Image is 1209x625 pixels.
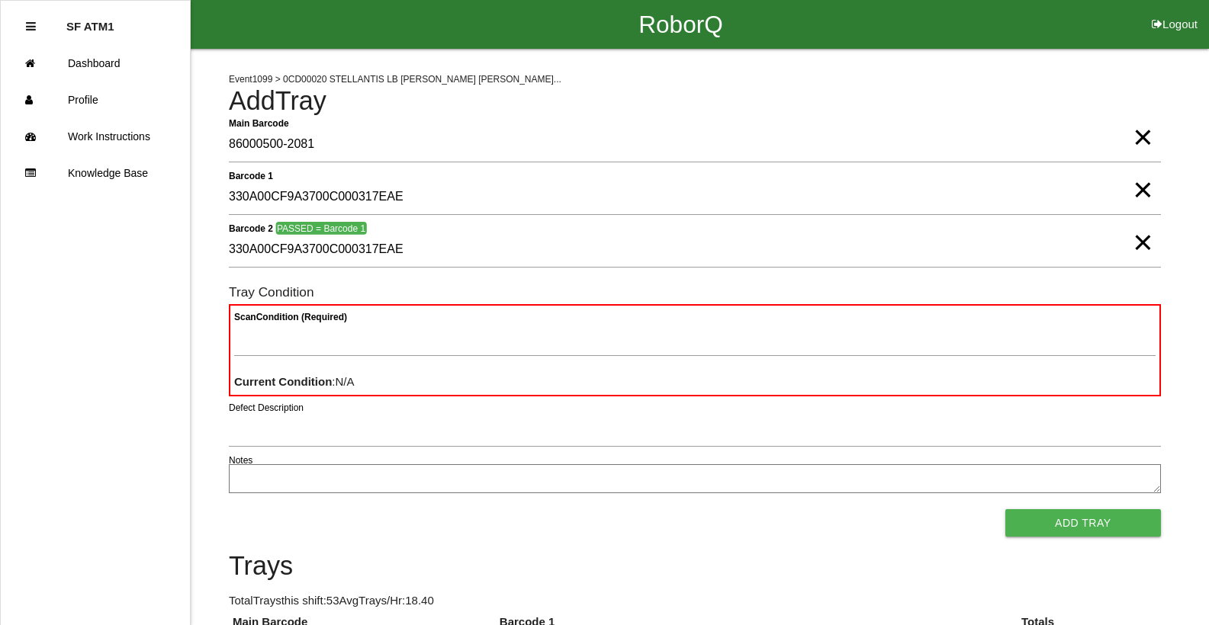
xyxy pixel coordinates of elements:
[1005,509,1161,537] button: Add Tray
[229,285,1161,300] h6: Tray Condition
[229,401,304,415] label: Defect Description
[1,45,190,82] a: Dashboard
[26,8,36,45] div: Close
[229,552,1161,581] h4: Trays
[1,82,190,118] a: Profile
[229,127,1161,162] input: Required
[229,223,273,233] b: Barcode 2
[275,222,366,235] span: PASSED = Barcode 1
[229,74,561,85] span: Event 1099 > 0CD00020 STELLANTIS LB [PERSON_NAME] [PERSON_NAME]...
[1,118,190,155] a: Work Instructions
[66,8,114,33] p: SF ATM1
[229,592,1161,610] p: Total Trays this shift: 53 Avg Trays /Hr: 18.40
[229,454,252,467] label: Notes
[234,375,332,388] b: Current Condition
[229,170,273,181] b: Barcode 1
[229,87,1161,116] h4: Add Tray
[1133,107,1153,137] span: Clear Input
[1,155,190,191] a: Knowledge Base
[229,117,289,128] b: Main Barcode
[1133,212,1153,242] span: Clear Input
[234,375,355,388] span: : N/A
[234,312,347,322] b: Scan Condition (Required)
[1133,159,1153,190] span: Clear Input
